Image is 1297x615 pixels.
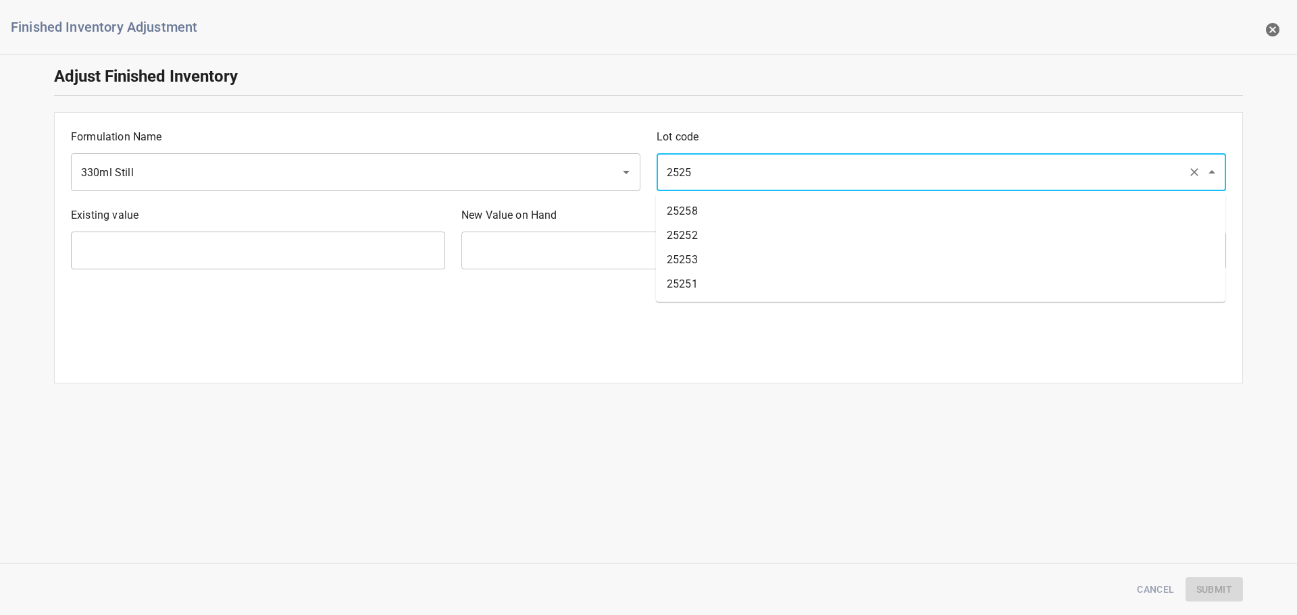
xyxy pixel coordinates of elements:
[1131,577,1179,602] button: Cancel
[657,129,1226,145] p: Lot code
[11,16,1179,38] h6: Finished Inventory Adjustment
[1185,163,1204,182] button: Clear
[71,207,445,223] p: Existing value
[656,223,1225,248] li: 25252
[54,65,1243,87] h5: Adjust Finished Inventory
[1202,163,1221,182] button: Close
[617,163,636,182] button: Open
[1137,581,1174,598] span: Cancel
[656,248,1225,272] li: 25253
[656,199,1225,223] li: 25258
[71,129,640,145] p: Formulation Name
[656,272,1225,296] li: 25251
[461,207,836,223] p: New Value on Hand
